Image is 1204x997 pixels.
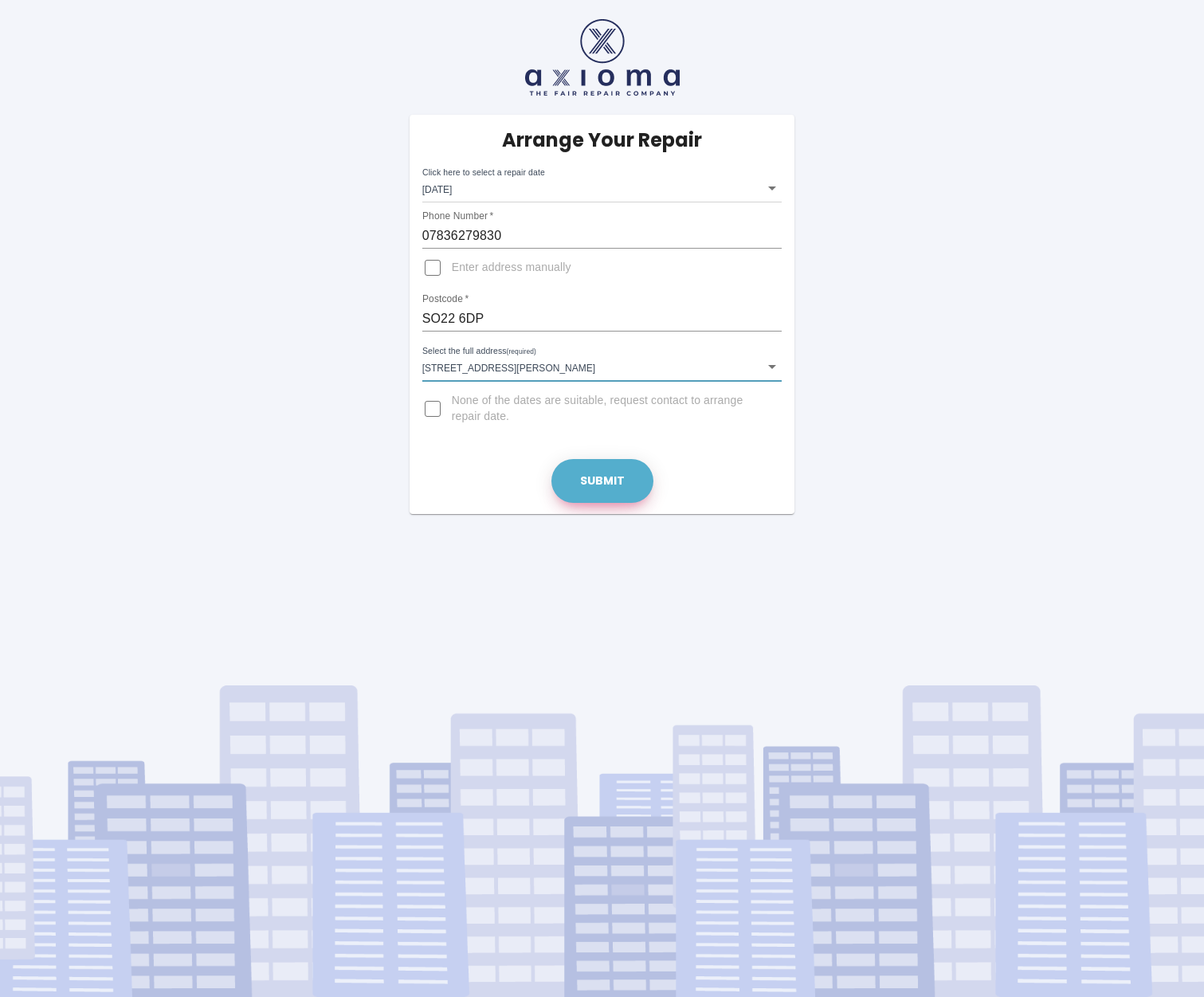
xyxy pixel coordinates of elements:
button: Submit [551,459,653,503]
div: [DATE] [422,174,782,202]
img: axioma [525,19,680,96]
label: Postcode [422,292,469,306]
div: [STREET_ADDRESS][PERSON_NAME] [422,352,782,381]
span: Enter address manually [452,260,571,276]
label: Select the full address [422,345,536,358]
label: Click here to select a repair date [422,167,545,179]
label: Phone Number [422,210,493,223]
h5: Arrange Your Repair [502,128,702,153]
small: (required) [506,348,535,355]
span: None of the dates are suitable, request contact to arrange repair date. [452,393,770,425]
